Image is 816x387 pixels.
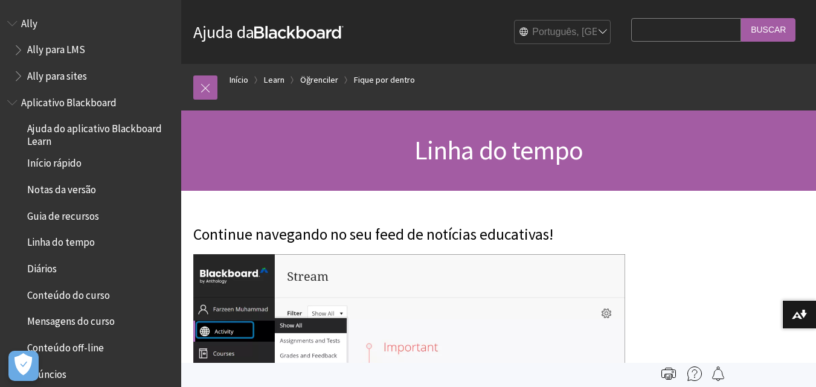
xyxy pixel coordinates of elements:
[354,72,415,88] a: Fique por dentro
[27,206,99,222] span: Guia de recursos
[21,92,117,109] span: Aplicativo Blackboard
[254,26,344,39] strong: Blackboard
[27,364,66,380] span: Anúncios
[193,21,344,43] a: Ajuda daBlackboard
[27,119,173,147] span: Ajuda do aplicativo Blackboard Learn
[230,72,248,88] a: Início
[264,72,284,88] a: Learn
[27,40,85,56] span: Ally para LMS
[414,133,583,167] span: Linha do tempo
[27,153,82,170] span: Início rápido
[741,18,795,42] input: Buscar
[515,21,611,45] select: Site Language Selector
[300,72,338,88] a: Öğrenciler
[27,312,115,328] span: Mensagens do curso
[27,66,87,82] span: Ally para sites
[27,337,104,354] span: Conteúdo off-line
[711,366,725,381] img: Follow this page
[27,285,110,301] span: Conteúdo do curso
[27,232,95,249] span: Linha do tempo
[193,224,625,246] p: Continue navegando no seu feed de notícias educativas!
[8,351,39,381] button: Abrir preferências
[27,258,57,275] span: Diários
[661,366,676,381] img: Print
[7,13,174,86] nav: Book outline for Anthology Ally Help
[27,179,96,196] span: Notas da versão
[21,13,37,30] span: Ally
[687,366,702,381] img: More help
